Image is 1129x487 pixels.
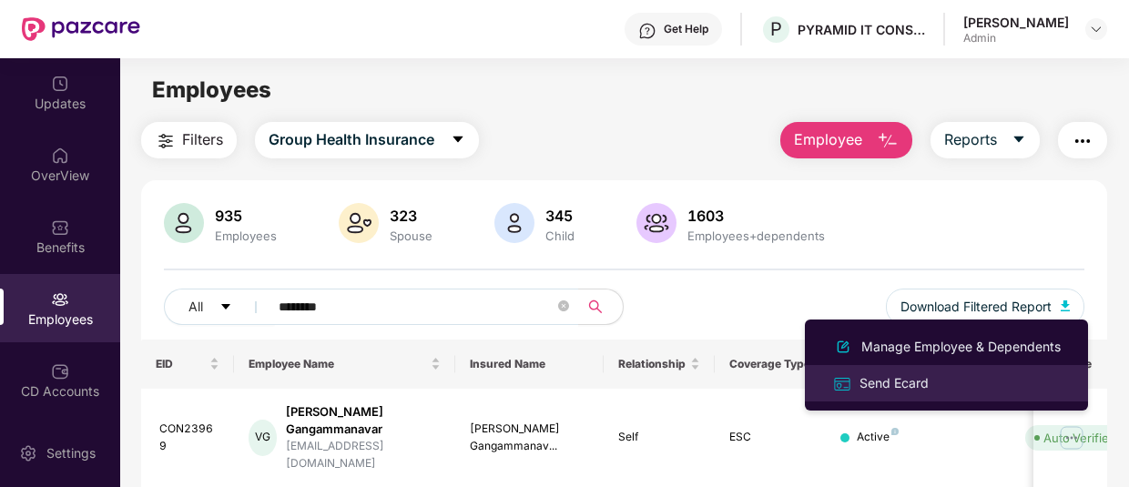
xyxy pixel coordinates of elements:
[542,228,578,243] div: Child
[636,203,676,243] img: svg+xml;base64,PHN2ZyB4bWxucz0iaHR0cDovL3d3dy53My5vcmcvMjAwMC9zdmciIHhtbG5zOnhsaW5rPSJodHRwOi8vd3...
[470,421,589,455] div: [PERSON_NAME] Gangammanav...
[604,340,715,389] th: Relationship
[249,420,278,456] div: VG
[963,14,1069,31] div: [PERSON_NAME]
[141,340,234,389] th: EID
[386,228,436,243] div: Spouse
[51,75,69,93] img: svg+xml;base64,PHN2ZyBpZD0iVXBkYXRlZCIgeG1sbnM9Imh0dHA6Ly93d3cudzMub3JnLzIwMDAvc3ZnIiB3aWR0aD0iMj...
[286,438,441,472] div: [EMAIL_ADDRESS][DOMAIN_NAME]
[638,22,656,40] img: svg+xml;base64,PHN2ZyBpZD0iSGVscC0zMngzMiIgeG1sbnM9Imh0dHA6Ly93d3cudzMub3JnLzIwMDAvc3ZnIiB3aWR0aD...
[1072,130,1093,152] img: svg+xml;base64,PHN2ZyB4bWxucz0iaHR0cDovL3d3dy53My5vcmcvMjAwMC9zdmciIHdpZHRoPSIyNCIgaGVpZ2h0PSIyNC...
[182,128,223,151] span: Filters
[857,429,899,446] div: Active
[269,128,434,151] span: Group Health Insurance
[558,299,569,316] span: close-circle
[164,203,204,243] img: svg+xml;base64,PHN2ZyB4bWxucz0iaHR0cDovL3d3dy53My5vcmcvMjAwMC9zdmciIHhtbG5zOnhsaW5rPSJodHRwOi8vd3...
[856,373,932,393] div: Send Ecard
[164,289,275,325] button: Allcaret-down
[494,203,534,243] img: svg+xml;base64,PHN2ZyB4bWxucz0iaHR0cDovL3d3dy53My5vcmcvMjAwMC9zdmciIHhtbG5zOnhsaW5rPSJodHRwOi8vd3...
[156,357,206,371] span: EID
[900,297,1052,317] span: Download Filtered Report
[451,132,465,148] span: caret-down
[19,444,37,462] img: svg+xml;base64,PHN2ZyBpZD0iU2V0dGluZy0yMHgyMCIgeG1sbnM9Imh0dHA6Ly93d3cudzMub3JnLzIwMDAvc3ZnIiB3aW...
[249,357,428,371] span: Employee Name
[684,228,829,243] div: Employees+dependents
[542,207,578,225] div: 345
[152,76,271,103] span: Employees
[832,374,852,394] img: svg+xml;base64,PHN2ZyB4bWxucz0iaHR0cDovL3d3dy53My5vcmcvMjAwMC9zdmciIHdpZHRoPSIxNiIgaGVpZ2h0PSIxNi...
[877,130,899,152] img: svg+xml;base64,PHN2ZyB4bWxucz0iaHR0cDovL3d3dy53My5vcmcvMjAwMC9zdmciIHhtbG5zOnhsaW5rPSJodHRwOi8vd3...
[51,218,69,237] img: svg+xml;base64,PHN2ZyBpZD0iQmVuZWZpdHMiIHhtbG5zPSJodHRwOi8vd3d3LnczLm9yZy8yMDAwL3N2ZyIgd2lkdGg9Ij...
[832,336,854,358] img: svg+xml;base64,PHN2ZyB4bWxucz0iaHR0cDovL3d3dy53My5vcmcvMjAwMC9zdmciIHhtbG5zOnhsaW5rPSJodHRwOi8vd3...
[211,207,280,225] div: 935
[578,289,624,325] button: search
[715,340,826,389] th: Coverage Type
[794,128,862,151] span: Employee
[255,122,479,158] button: Group Health Insurancecaret-down
[729,429,811,446] div: ESC
[1061,300,1070,311] img: svg+xml;base64,PHN2ZyB4bWxucz0iaHR0cDovL3d3dy53My5vcmcvMjAwMC9zdmciIHhtbG5zOnhsaW5rPSJodHRwOi8vd3...
[188,297,203,317] span: All
[1089,22,1104,36] img: svg+xml;base64,PHN2ZyBpZD0iRHJvcGRvd24tMzJ4MzIiIHhtbG5zPSJodHRwOi8vd3d3LnczLm9yZy8yMDAwL3N2ZyIgd2...
[1057,423,1086,452] img: manageButton
[51,362,69,380] img: svg+xml;base64,PHN2ZyBpZD0iQ0RfQWNjb3VudHMiIGRhdGEtbmFtZT0iQ0QgQWNjb3VudHMiIHhtbG5zPSJodHRwOi8vd3...
[155,130,177,152] img: svg+xml;base64,PHN2ZyB4bWxucz0iaHR0cDovL3d3dy53My5vcmcvMjAwMC9zdmciIHdpZHRoPSIyNCIgaGVpZ2h0PSIyNC...
[211,228,280,243] div: Employees
[931,122,1040,158] button: Reportscaret-down
[664,22,708,36] div: Get Help
[618,429,700,446] div: Self
[286,403,441,438] div: [PERSON_NAME] Gangammanavar
[886,289,1084,325] button: Download Filtered Report
[339,203,379,243] img: svg+xml;base64,PHN2ZyB4bWxucz0iaHR0cDovL3d3dy53My5vcmcvMjAwMC9zdmciIHhtbG5zOnhsaW5rPSJodHRwOi8vd3...
[22,17,140,41] img: New Pazcare Logo
[41,444,101,462] div: Settings
[558,300,569,311] span: close-circle
[386,207,436,225] div: 323
[141,122,237,158] button: Filters
[455,340,604,389] th: Insured Name
[798,21,925,38] div: PYRAMID IT CONSULTING PRIVATE LIMITED
[219,300,232,315] span: caret-down
[858,337,1064,357] div: Manage Employee & Dependents
[578,299,614,314] span: search
[963,31,1069,46] div: Admin
[159,421,219,455] div: CON23969
[234,340,456,389] th: Employee Name
[891,428,899,435] img: svg+xml;base64,PHN2ZyB4bWxucz0iaHR0cDovL3d3dy53My5vcmcvMjAwMC9zdmciIHdpZHRoPSI4IiBoZWlnaHQ9IjgiIH...
[770,18,782,40] span: P
[944,128,997,151] span: Reports
[51,290,69,309] img: svg+xml;base64,PHN2ZyBpZD0iRW1wbG95ZWVzIiB4bWxucz0iaHR0cDovL3d3dy53My5vcmcvMjAwMC9zdmciIHdpZHRoPS...
[1012,132,1026,148] span: caret-down
[51,147,69,165] img: svg+xml;base64,PHN2ZyBpZD0iSG9tZSIgeG1sbnM9Imh0dHA6Ly93d3cudzMub3JnLzIwMDAvc3ZnIiB3aWR0aD0iMjAiIG...
[618,357,687,371] span: Relationship
[684,207,829,225] div: 1603
[780,122,912,158] button: Employee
